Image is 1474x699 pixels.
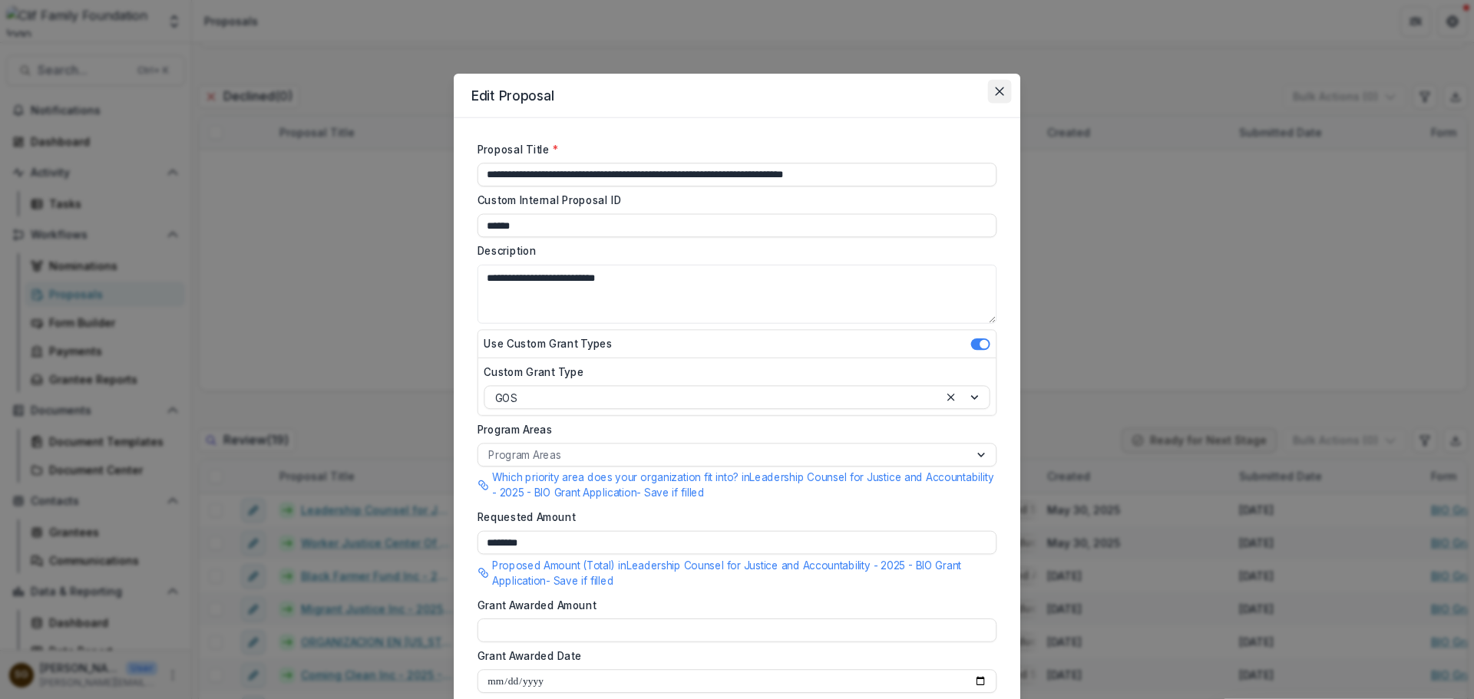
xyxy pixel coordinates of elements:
label: Requested Amount [478,509,988,525]
label: Description [478,243,988,259]
button: Close [988,80,1012,104]
label: Custom Internal Proposal ID [478,193,988,208]
label: Program Areas [478,421,988,437]
div: Clear selected options [942,388,960,406]
label: Proposal Title [478,141,988,157]
label: Grant Awarded Date [478,648,988,663]
p: Proposed Amount (Total) in Leadership Counsel for Justice and Accountability - 2025 - BIO Grant A... [492,557,996,588]
header: Edit Proposal [454,74,1020,118]
label: Grant Awarded Amount [478,597,988,612]
p: Which priority area does your organization fit into? in Leadership Counsel for Justice and Accoun... [492,470,996,500]
label: Custom Grant Type [484,364,981,380]
label: Use Custom Grant Types [484,336,612,351]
